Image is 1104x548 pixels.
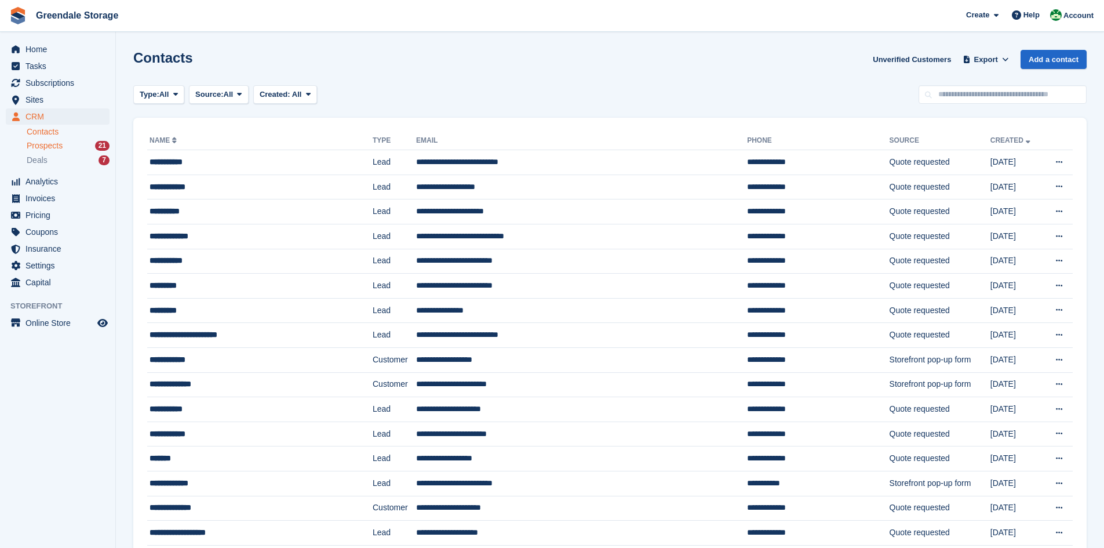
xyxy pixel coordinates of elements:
th: Source [890,132,990,150]
td: [DATE] [990,521,1043,546]
td: Lead [373,471,416,496]
td: [DATE] [990,471,1043,496]
a: menu [6,257,110,274]
a: Preview store [96,316,110,330]
button: Type: All [133,85,184,104]
td: Lead [373,274,416,299]
td: Quote requested [890,447,990,471]
span: Created: [260,90,290,99]
td: Quote requested [890,175,990,199]
span: Invoices [25,190,95,206]
th: Type [373,132,416,150]
span: Pricing [25,207,95,223]
td: [DATE] [990,224,1043,249]
a: menu [6,92,110,108]
td: Customer [373,496,416,521]
td: [DATE] [990,372,1043,397]
td: Quote requested [890,150,990,175]
td: Quote requested [890,496,990,521]
a: menu [6,108,110,125]
a: menu [6,75,110,91]
h1: Contacts [133,50,193,66]
td: Lead [373,249,416,274]
td: Customer [373,347,416,372]
span: Online Store [25,315,95,331]
td: Lead [373,175,416,199]
td: Lead [373,422,416,447]
img: stora-icon-8386f47178a22dfd0bd8f6a31ec36ba5ce8667c1dd55bd0f319d3a0aa187defe.svg [9,7,27,24]
td: Lead [373,397,416,422]
th: Phone [747,132,889,150]
a: Name [150,136,179,144]
span: Create [966,9,989,21]
span: Type: [140,89,159,100]
a: Contacts [27,126,110,137]
span: Coupons [25,224,95,240]
img: Jon [1050,9,1062,21]
td: Quote requested [890,224,990,249]
td: [DATE] [990,323,1043,348]
span: All [292,90,302,99]
td: Lead [373,447,416,471]
button: Export [960,50,1011,69]
td: Lead [373,150,416,175]
span: Storefront [10,300,115,312]
td: Quote requested [890,199,990,224]
div: 7 [99,155,110,165]
a: menu [6,173,110,190]
a: menu [6,58,110,74]
span: Capital [25,274,95,291]
td: [DATE] [990,249,1043,274]
span: Insurance [25,241,95,257]
th: Email [416,132,747,150]
span: Account [1063,10,1094,21]
span: All [224,89,234,100]
td: Lead [373,521,416,546]
td: [DATE] [990,274,1043,299]
td: Storefront pop-up form [890,471,990,496]
span: Home [25,41,95,57]
a: menu [6,315,110,331]
div: 21 [95,141,110,151]
span: Tasks [25,58,95,74]
td: [DATE] [990,447,1043,471]
a: Add a contact [1021,50,1087,69]
td: Storefront pop-up form [890,347,990,372]
span: Prospects [27,140,63,151]
td: Customer [373,372,416,397]
button: Created: All [253,85,317,104]
td: Lead [373,298,416,323]
td: Quote requested [890,521,990,546]
td: Quote requested [890,298,990,323]
a: menu [6,274,110,291]
td: Quote requested [890,249,990,274]
td: Quote requested [890,422,990,447]
a: Deals 7 [27,154,110,166]
a: menu [6,241,110,257]
a: menu [6,207,110,223]
span: Deals [27,155,48,166]
a: menu [6,41,110,57]
td: [DATE] [990,199,1043,224]
a: menu [6,190,110,206]
td: Storefront pop-up form [890,372,990,397]
span: Settings [25,257,95,274]
td: [DATE] [990,397,1043,422]
td: Quote requested [890,323,990,348]
span: Export [974,54,998,66]
a: Prospects 21 [27,140,110,152]
span: Subscriptions [25,75,95,91]
span: Source: [195,89,223,100]
span: CRM [25,108,95,125]
td: [DATE] [990,422,1043,447]
td: [DATE] [990,496,1043,521]
span: All [159,89,169,100]
td: Lead [373,224,416,249]
td: Quote requested [890,274,990,299]
td: [DATE] [990,175,1043,199]
a: Created [990,136,1033,144]
td: [DATE] [990,150,1043,175]
td: Quote requested [890,397,990,422]
a: Greendale Storage [31,6,123,25]
td: Lead [373,199,416,224]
